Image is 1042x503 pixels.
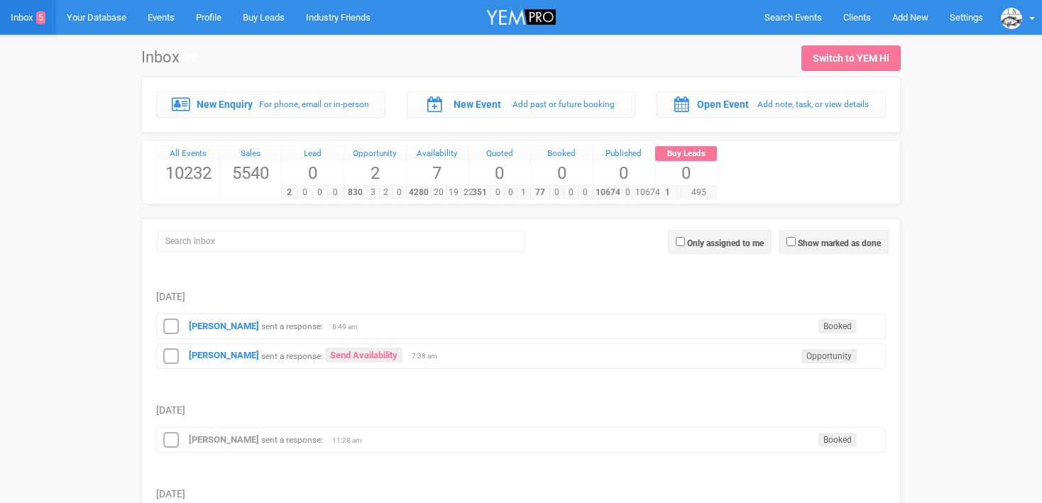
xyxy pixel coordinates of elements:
span: 351 [468,186,491,199]
small: sent a response: [261,321,323,331]
span: 0 [655,161,717,185]
span: Add New [892,12,928,23]
a: Lead [282,146,344,162]
span: Booked [818,319,857,333]
small: Add note, task, or view details [757,99,869,109]
a: Availability [407,146,468,162]
span: 5 [36,11,45,24]
span: 4280 [406,186,432,199]
a: New Enquiry For phone, email or in-person [156,92,385,117]
a: Booked [531,146,593,162]
span: 7 [407,161,468,185]
a: Sales [220,146,282,162]
h1: Inbox [141,49,196,66]
span: Booked [818,433,857,447]
a: Open Event Add note, task, or view details [657,92,886,117]
span: 0 [312,186,329,199]
span: 1 [517,186,530,199]
span: 0 [623,186,633,199]
span: 7:38 am [412,351,447,361]
label: Open Event [697,97,749,111]
small: For phone, email or in-person [259,99,369,109]
span: 0 [578,186,593,199]
span: 0 [531,161,593,185]
span: 0 [564,186,578,199]
span: 2 [344,161,406,185]
span: 20 [431,186,446,199]
a: Send Availability [325,348,402,363]
a: Published [593,146,655,162]
span: 10674 [632,186,663,199]
span: 5540 [220,161,282,185]
a: Buy Leads [655,146,717,162]
span: 1 [654,186,681,199]
span: 11:28 am [332,436,368,446]
span: 830 [344,186,367,199]
span: 0 [282,161,344,185]
small: sent a response: [261,435,323,445]
span: Clients [843,12,871,23]
span: 8:49 am [332,322,368,332]
span: 0 [593,161,655,185]
span: 2 [281,186,297,199]
span: 0 [392,186,405,199]
small: Add past or future booking [512,99,615,109]
span: Opportunity [801,349,857,363]
img: data [1001,8,1022,29]
h5: [DATE] [156,489,886,499]
span: 22 [461,186,476,199]
span: 0 [504,186,517,199]
input: Search Inbox [158,231,525,252]
a: [PERSON_NAME] [189,434,259,445]
span: 0 [549,186,564,199]
span: Search Events [764,12,822,23]
span: 10232 [158,161,219,185]
span: 0 [490,186,504,199]
span: 2 [379,186,393,199]
a: Quoted [468,146,530,162]
a: [PERSON_NAME] [189,350,259,360]
span: 77 [530,186,550,199]
span: 495 [681,186,717,199]
a: New Event Add past or future booking [407,92,636,117]
a: All Events [158,146,219,162]
a: Opportunity [344,146,406,162]
span: 19 [446,186,461,199]
span: 0 [327,186,344,199]
label: New Event [454,97,501,111]
label: New Enquiry [197,97,253,111]
label: Show marked as done [798,237,881,250]
span: 3 [366,186,380,199]
a: Switch to YEM Hi [801,45,901,71]
div: Switch to YEM Hi [813,51,889,65]
span: 0 [297,186,313,199]
span: 0 [468,161,530,185]
small: sent a response: [261,350,323,360]
h5: [DATE] [156,292,886,302]
h5: [DATE] [156,405,886,416]
span: 10674 [593,186,623,199]
a: [PERSON_NAME] [189,321,259,331]
label: Only assigned to me [687,237,764,250]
